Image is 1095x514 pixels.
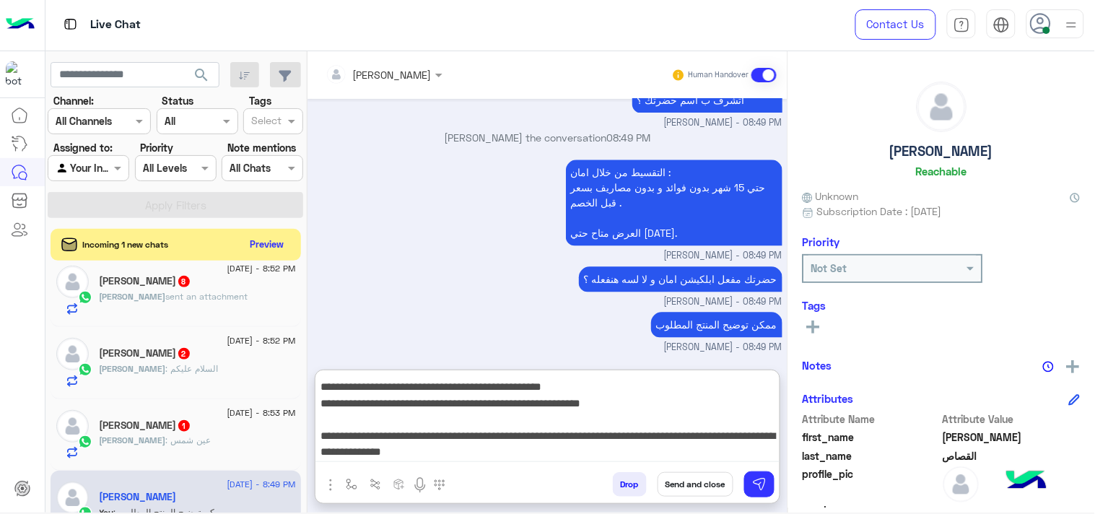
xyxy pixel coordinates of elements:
button: Apply Filters [48,192,303,218]
span: Attribute Value [943,411,1081,427]
label: Tags [249,93,271,108]
span: [DATE] - 8:52 PM [227,262,295,275]
span: [PERSON_NAME] - 08:49 PM [664,295,782,309]
h5: Abdallah Gaber [100,275,191,287]
span: [PERSON_NAME] - 08:49 PM [664,249,782,263]
img: defaultAdmin.png [56,266,89,298]
p: [PERSON_NAME] the conversation [313,130,782,145]
span: 2 [178,348,190,360]
img: make a call [434,479,445,491]
img: tab [61,15,79,33]
a: Contact Us [855,9,936,40]
h6: Tags [803,299,1081,312]
img: notes [1043,361,1055,373]
h5: محمد القصاص [100,491,177,503]
img: defaultAdmin.png [917,82,967,131]
span: sent an attachment [166,291,248,302]
span: Incoming 1 new chats [83,238,169,251]
img: send message [752,477,767,492]
span: 8 [178,276,190,287]
span: Subscription Date : [DATE] [817,204,942,219]
h6: Reachable [916,165,967,178]
p: 15/9/2025, 8:49 PM [651,312,782,337]
span: [DATE] - 8:49 PM [227,478,295,491]
button: Send and close [658,472,733,497]
label: Channel: [53,93,94,108]
img: profile [1063,16,1081,34]
span: [DATE] - 8:53 PM [227,406,295,419]
img: defaultAdmin.png [56,338,89,370]
img: defaultAdmin.png [56,410,89,443]
span: 08:49 PM [607,131,651,144]
button: Drop [613,472,647,497]
img: select flow [346,479,357,490]
img: Logo [6,9,35,40]
p: Live Chat [90,15,141,35]
label: Status [162,93,193,108]
img: add [1067,360,1080,373]
span: profile_pic [803,466,941,500]
span: [PERSON_NAME] [100,435,166,445]
img: create order [393,479,405,490]
span: [PERSON_NAME] [100,291,166,302]
h6: Priority [803,235,840,248]
img: send voice note [411,476,429,494]
span: القصاص [943,448,1081,463]
span: [PERSON_NAME] [100,363,166,374]
span: Unknown [803,188,859,204]
img: defaultAdmin.png [943,466,980,502]
label: Priority [140,140,173,155]
label: Note mentions [227,140,296,155]
img: WhatsApp [78,290,92,305]
p: 15/9/2025, 8:49 PM [566,160,782,245]
img: send attachment [322,476,339,494]
span: search [193,66,210,84]
img: defaultAdmin.png [56,482,89,514]
button: Trigger scenario [364,472,388,496]
span: السلام عليكم [166,363,219,374]
label: Assigned to: [53,140,113,155]
img: tab [993,17,1010,33]
span: Attribute Name [803,411,941,427]
h6: Notes [803,359,832,372]
small: Human Handover [688,69,749,81]
div: Select [249,113,282,131]
span: [PERSON_NAME] - 08:49 PM [664,116,782,130]
span: محمد [943,430,1081,445]
span: last_name [803,448,941,463]
img: hulul-logo.png [1001,456,1052,507]
h5: [PERSON_NAME] [890,143,994,160]
h5: Ahmed Mohamed [100,419,191,432]
img: tab [954,17,970,33]
img: WhatsApp [78,362,92,377]
span: 1 [178,420,190,432]
img: WhatsApp [78,435,92,449]
h6: Attributes [803,392,854,405]
button: Preview [244,234,290,255]
h5: Mohamed Khaled [100,347,191,360]
span: [DATE] - 8:52 PM [227,334,295,347]
img: 1403182699927242 [6,61,32,87]
p: 15/9/2025, 8:49 PM [579,266,782,292]
span: عين شمس [166,435,211,445]
a: tab [947,9,976,40]
span: [PERSON_NAME] - 08:49 PM [664,341,782,354]
img: Trigger scenario [370,479,381,490]
button: select flow [340,472,364,496]
button: search [184,62,219,93]
span: first_name [803,430,941,445]
button: create order [388,472,411,496]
